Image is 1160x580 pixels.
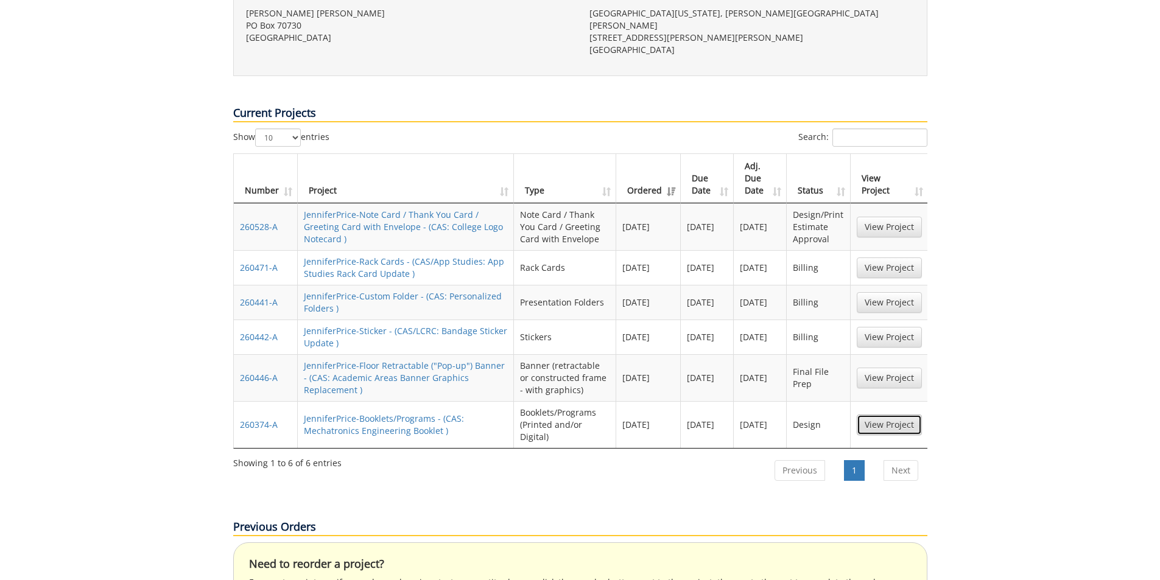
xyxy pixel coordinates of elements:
h4: Need to reorder a project? [249,558,912,570]
a: JenniferPrice-Sticker - (CAS/LCRC: Bandage Sticker Update ) [304,325,507,349]
td: Banner (retractable or constructed frame - with graphics) [514,354,616,401]
td: [DATE] [616,354,681,401]
td: Billing [787,250,850,285]
a: View Project [857,414,922,435]
p: [GEOGRAPHIC_DATA] [246,32,571,44]
a: 260442-A [240,331,278,343]
td: Rack Cards [514,250,616,285]
p: [GEOGRAPHIC_DATA] [589,44,915,56]
a: 260528-A [240,221,278,232]
a: JenniferPrice-Floor Retractable ("Pop-up") Banner - (CAS: Academic Areas Banner Graphics Replacem... [304,360,505,396]
td: [DATE] [616,250,681,285]
td: [DATE] [734,250,787,285]
a: Previous [775,460,825,481]
th: Project: activate to sort column ascending [298,154,514,203]
td: Billing [787,285,850,320]
p: PO Box 70730 [246,19,571,32]
td: Design [787,401,850,448]
a: 260446-A [240,372,278,383]
a: JenniferPrice-Custom Folder - (CAS: Personalized Folders ) [304,290,502,314]
td: Booklets/Programs (Printed and/or Digital) [514,401,616,448]
th: View Project: activate to sort column ascending [851,154,928,203]
a: JenniferPrice-Note Card / Thank You Card / Greeting Card with Envelope - (CAS: College Logo Notec... [304,209,503,245]
td: Billing [787,320,850,354]
select: Showentries [255,128,301,147]
a: View Project [857,257,922,278]
label: Search: [798,128,927,147]
th: Type: activate to sort column ascending [514,154,616,203]
a: 260471-A [240,262,278,273]
a: Next [884,460,918,481]
td: [DATE] [734,354,787,401]
td: [DATE] [734,320,787,354]
td: [DATE] [616,203,681,250]
a: 260441-A [240,296,278,308]
th: Adj. Due Date: activate to sort column ascending [734,154,787,203]
a: View Project [857,368,922,388]
td: [DATE] [616,401,681,448]
td: Design/Print Estimate Approval [787,203,850,250]
td: [DATE] [681,285,734,320]
p: [STREET_ADDRESS][PERSON_NAME][PERSON_NAME] [589,32,915,44]
a: View Project [857,217,922,237]
p: Current Projects [233,105,927,122]
input: Search: [832,128,927,147]
td: Final File Prep [787,354,850,401]
td: Note Card / Thank You Card / Greeting Card with Envelope [514,203,616,250]
td: [DATE] [734,285,787,320]
td: [DATE] [681,354,734,401]
td: [DATE] [681,203,734,250]
a: 260374-A [240,419,278,430]
p: [GEOGRAPHIC_DATA][US_STATE], [PERSON_NAME][GEOGRAPHIC_DATA][PERSON_NAME] [589,7,915,32]
a: JenniferPrice-Rack Cards - (CAS/App Studies: App Studies Rack Card Update ) [304,256,504,279]
a: 1 [844,460,865,481]
div: Showing 1 to 6 of 6 entries [233,452,342,469]
label: Show entries [233,128,329,147]
td: [DATE] [734,401,787,448]
td: Stickers [514,320,616,354]
p: Previous Orders [233,519,927,536]
p: [PERSON_NAME] [PERSON_NAME] [246,7,571,19]
th: Ordered: activate to sort column ascending [616,154,681,203]
td: [DATE] [681,401,734,448]
td: [DATE] [616,285,681,320]
a: View Project [857,292,922,313]
td: [DATE] [681,320,734,354]
th: Status: activate to sort column ascending [787,154,850,203]
th: Due Date: activate to sort column ascending [681,154,734,203]
td: [DATE] [681,250,734,285]
a: View Project [857,327,922,348]
td: Presentation Folders [514,285,616,320]
th: Number: activate to sort column ascending [234,154,298,203]
td: [DATE] [734,203,787,250]
a: JenniferPrice-Booklets/Programs - (CAS: Mechatronics Engineering Booklet ) [304,413,464,436]
td: [DATE] [616,320,681,354]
